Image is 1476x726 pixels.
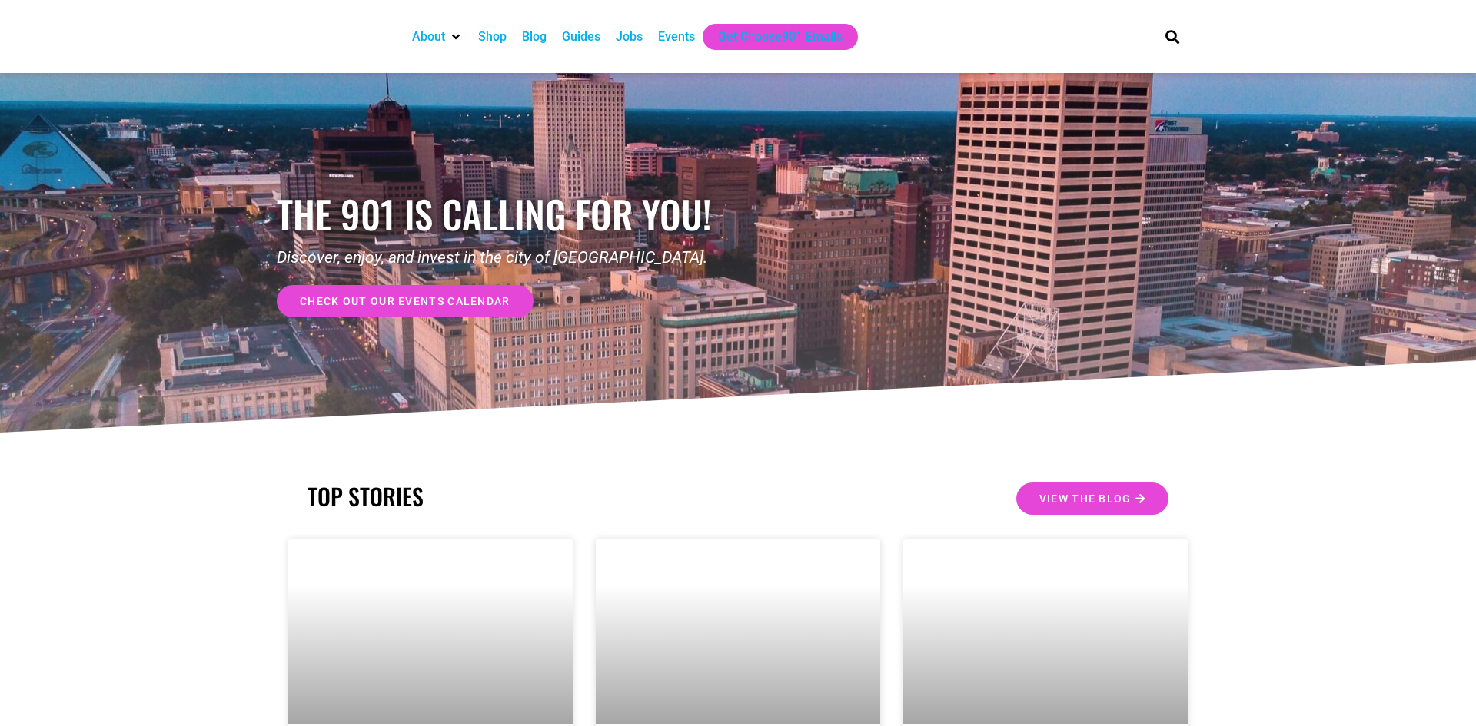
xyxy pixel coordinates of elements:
[300,296,510,307] span: check out our events calendar
[307,482,730,510] h2: TOP STORIES
[1039,493,1132,504] span: View the Blog
[1016,482,1168,515] a: View the Blog
[277,246,738,270] p: Discover, enjoy, and invest in the city of [GEOGRAPHIC_DATA].
[277,285,534,317] a: check out our events calendar
[616,28,643,46] a: Jobs
[522,28,547,46] a: Blog
[718,28,843,46] a: Get Choose901 Emails
[596,539,880,724] a: Poster for UNAPOLOGETIC.10 event featuring vibrant graphics, performer lineup, and details—set fo...
[404,24,1139,50] nav: Main nav
[1160,24,1185,49] div: Search
[412,28,445,46] a: About
[478,28,507,46] a: Shop
[903,539,1188,724] a: A person in a wheelchair, wearing a pink jacket, sits between the U.S. flag and the Tennessee sta...
[277,191,738,237] h1: the 901 is calling for you!
[404,24,470,50] div: About
[288,539,573,724] a: Four people sit around a small outdoor table with drinks and snacks, smiling at the camera on a p...
[658,28,695,46] a: Events
[562,28,600,46] a: Guides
